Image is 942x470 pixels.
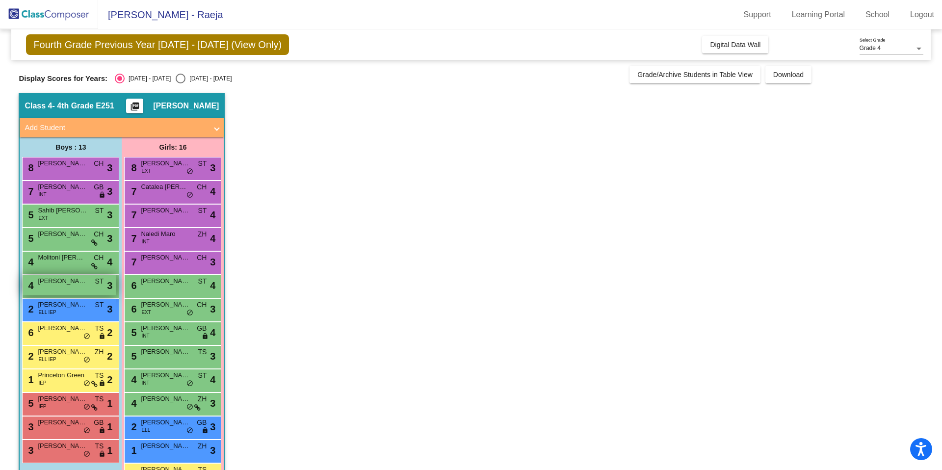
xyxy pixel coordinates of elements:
[38,158,87,168] span: [PERSON_NAME]
[197,182,207,192] span: CH
[94,253,104,263] span: CH
[38,323,87,333] span: [PERSON_NAME]
[107,325,112,340] span: 2
[202,427,209,435] span: lock
[141,300,190,310] span: [PERSON_NAME]
[99,450,105,458] span: lock
[210,208,215,222] span: 4
[107,255,112,269] span: 4
[99,333,105,340] span: lock
[38,182,87,192] span: [PERSON_NAME]
[107,396,112,411] span: 1
[141,229,190,239] span: Naledi Maro
[38,394,87,404] span: [PERSON_NAME]
[38,379,46,387] span: IEP
[83,403,90,411] span: do_not_disturb_alt
[26,327,33,338] span: 6
[637,71,753,78] span: Grade/Archive Students in Table View
[107,372,112,387] span: 2
[186,191,193,199] span: do_not_disturb_alt
[38,309,56,316] span: ELL IEP
[202,333,209,340] span: lock
[198,229,207,239] span: ZH
[141,441,190,451] span: [PERSON_NAME]
[141,167,151,175] span: EXT
[26,209,33,220] span: 5
[186,309,193,317] span: do_not_disturb_alt
[860,45,881,52] span: Grade 4
[141,426,150,434] span: ELL
[129,398,136,409] span: 4
[129,209,136,220] span: 7
[141,182,190,192] span: Catalea [PERSON_NAME]
[95,441,104,451] span: TS
[765,66,811,83] button: Download
[38,253,87,262] span: Molitoni [PERSON_NAME]
[197,253,207,263] span: CH
[141,238,149,245] span: INT
[26,445,33,456] span: 3
[94,229,104,239] span: CH
[185,74,232,83] div: [DATE] - [DATE]
[141,276,190,286] span: [PERSON_NAME]
[210,302,215,316] span: 3
[129,304,136,314] span: 6
[107,349,112,364] span: 2
[129,327,136,338] span: 5
[115,74,232,83] mat-radio-group: Select an option
[107,278,112,293] span: 3
[153,101,219,111] span: [PERSON_NAME]
[702,36,768,53] button: Digital Data Wall
[95,323,104,334] span: TS
[210,325,215,340] span: 4
[38,214,48,222] span: EXT
[198,347,207,357] span: TS
[186,380,193,388] span: do_not_disturb_alt
[94,182,104,192] span: GB
[38,418,87,427] span: [PERSON_NAME]
[107,208,112,222] span: 3
[197,300,207,310] span: CH
[107,231,112,246] span: 3
[129,351,136,362] span: 5
[773,71,804,78] span: Download
[95,206,104,216] span: ST
[99,191,105,199] span: lock
[83,450,90,458] span: do_not_disturb_alt
[122,137,224,157] div: Girls: 16
[129,102,141,115] mat-icon: picture_as_pdf
[186,427,193,435] span: do_not_disturb_alt
[26,421,33,432] span: 3
[198,276,207,287] span: ST
[210,372,215,387] span: 4
[95,300,104,310] span: ST
[129,374,136,385] span: 4
[129,162,136,173] span: 8
[26,233,33,244] span: 5
[38,206,87,215] span: Sahib [PERSON_NAME]
[129,280,136,291] span: 6
[858,7,897,23] a: School
[125,74,171,83] div: [DATE] - [DATE]
[20,137,122,157] div: Boys : 13
[210,419,215,434] span: 3
[95,347,104,357] span: ZH
[26,398,33,409] span: 5
[210,255,215,269] span: 3
[25,101,52,111] span: Class 4
[38,370,87,380] span: Princeton Green
[141,347,190,357] span: [PERSON_NAME]
[38,300,87,310] span: [PERSON_NAME]
[141,379,149,387] span: INT
[210,184,215,199] span: 4
[38,276,87,286] span: [PERSON_NAME]
[141,394,190,404] span: [PERSON_NAME]
[95,394,104,404] span: TS
[141,206,190,215] span: [PERSON_NAME]
[186,168,193,176] span: do_not_disturb_alt
[210,160,215,175] span: 3
[197,418,207,428] span: GB
[26,374,33,385] span: 1
[26,34,289,55] span: Fourth Grade Previous Year [DATE] - [DATE] (View Only)
[38,403,46,410] span: IEP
